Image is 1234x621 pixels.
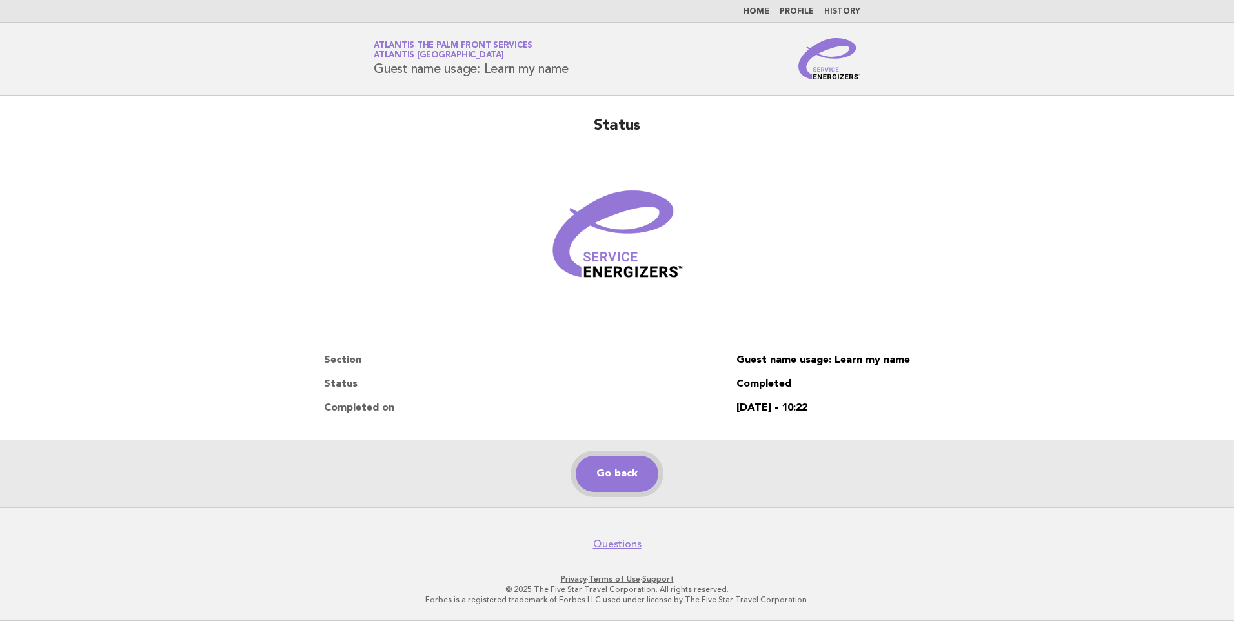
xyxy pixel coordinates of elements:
dd: [DATE] - 10:22 [736,396,910,420]
h2: Status [324,116,910,147]
a: Terms of Use [589,575,640,584]
dd: Guest name usage: Learn my name [736,349,910,372]
p: Forbes is a registered trademark of Forbes LLC used under license by The Five Star Travel Corpora... [222,595,1012,605]
a: Support [642,575,674,584]
a: Privacy [561,575,587,584]
p: © 2025 The Five Star Travel Corporation. All rights reserved. [222,584,1012,595]
a: Atlantis The Palm Front ServicesAtlantis [GEOGRAPHIC_DATA] [374,41,532,59]
img: Service Energizers [798,38,860,79]
p: · · [222,574,1012,584]
dt: Completed on [324,396,736,420]
dt: Status [324,372,736,396]
a: Profile [780,8,814,15]
img: Verified [540,163,694,318]
a: Go back [576,456,658,492]
span: Atlantis [GEOGRAPHIC_DATA] [374,52,504,60]
dt: Section [324,349,736,372]
a: Questions [593,538,642,551]
dd: Completed [736,372,910,396]
a: Home [743,8,769,15]
a: History [824,8,860,15]
h1: Guest name usage: Learn my name [374,42,568,76]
